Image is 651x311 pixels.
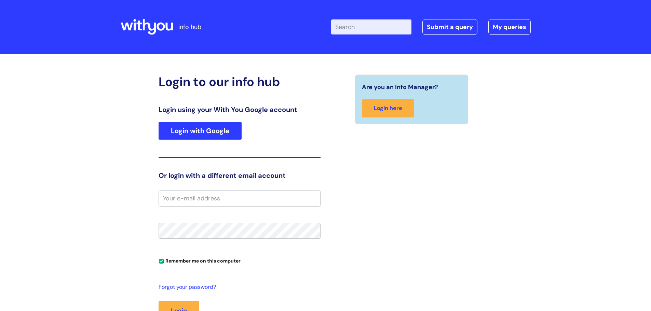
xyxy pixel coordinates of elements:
a: Login here [362,99,414,117]
h3: Login using your With You Google account [159,105,321,114]
a: Forgot your password? [159,282,317,292]
a: Submit a query [422,19,477,35]
div: You can uncheck this option if you're logging in from a shared device [159,255,321,266]
h2: Login to our info hub [159,74,321,89]
a: My queries [488,19,531,35]
input: Your e-mail address [159,190,321,206]
input: Remember me on this computer [159,259,164,264]
span: Are you an Info Manager? [362,82,438,93]
label: Remember me on this computer [159,256,241,264]
h3: Or login with a different email account [159,171,321,180]
p: info hub [178,22,201,32]
input: Search [331,19,411,34]
a: Login with Google [159,122,242,140]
